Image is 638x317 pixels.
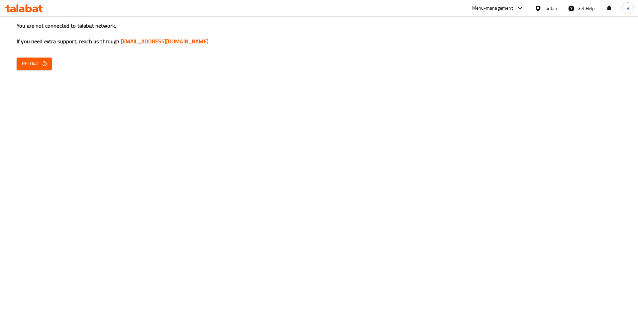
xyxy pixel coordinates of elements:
span: Reload [22,60,47,68]
a: [EMAIL_ADDRESS][DOMAIN_NAME] [121,36,208,46]
span: B [626,5,629,12]
div: Menu-management [472,4,513,12]
button: Reload [17,58,52,70]
div: Jordan [544,5,557,12]
h3: You are not connected to talabat network, If you need extra support, reach us through [17,22,621,45]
